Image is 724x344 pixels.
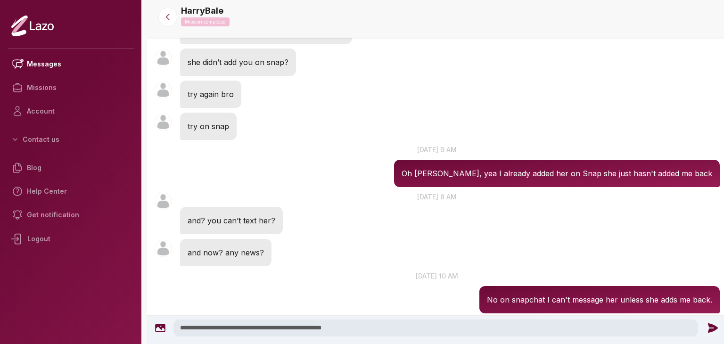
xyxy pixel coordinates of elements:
a: Blog [8,156,134,180]
p: try on snap [188,120,229,132]
img: User avatar [155,49,172,66]
div: Logout [8,227,134,251]
img: User avatar [155,114,172,131]
p: and now? any news? [188,246,264,259]
button: Contact us [8,131,134,148]
a: Help Center [8,180,134,203]
a: Account [8,99,134,123]
p: No on snapchat I can't message her unless she adds me back. [487,294,712,306]
p: Oh [PERSON_NAME], yea I already added her on Snap she just hasn't added me back [402,167,712,180]
p: she didn’t add you on snap? [188,56,288,68]
p: Mission completed [181,17,230,26]
img: User avatar [155,82,172,98]
a: Get notification [8,203,134,227]
p: try again bro [188,88,234,100]
p: HarryBale [181,4,223,17]
a: Missions [8,76,134,99]
p: and? you can’t text her? [188,214,275,227]
a: Messages [8,52,134,76]
img: User avatar [155,240,172,257]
